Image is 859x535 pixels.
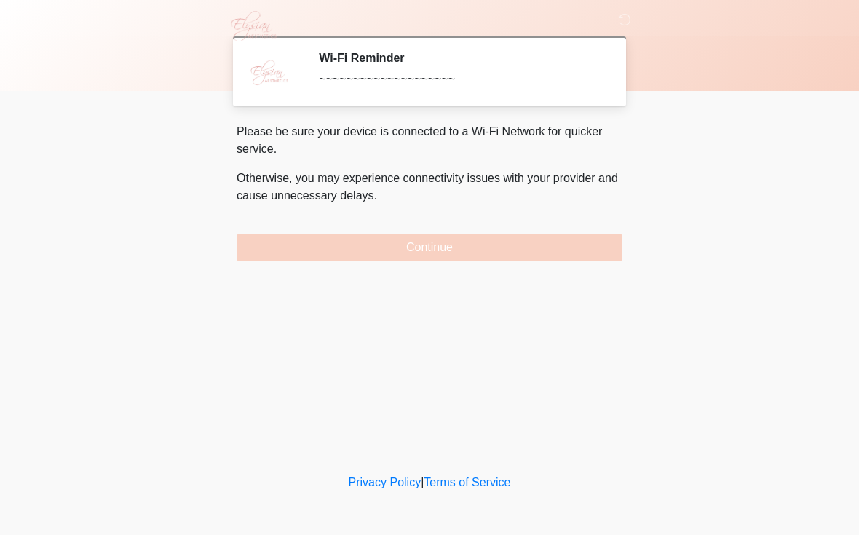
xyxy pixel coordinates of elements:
img: Agent Avatar [248,51,291,95]
p: Otherwise, you may experience connectivity issues with your provider and cause unnecessary delays [237,170,622,205]
a: Privacy Policy [349,476,421,488]
a: | [421,476,424,488]
span: . [374,189,377,202]
img: Elysian Aesthetics Logo [222,11,283,41]
div: ~~~~~~~~~~~~~~~~~~~~ [319,71,601,88]
h2: Wi-Fi Reminder [319,51,601,65]
a: Terms of Service [424,476,510,488]
p: Please be sure your device is connected to a Wi-Fi Network for quicker service. [237,123,622,158]
button: Continue [237,234,622,261]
